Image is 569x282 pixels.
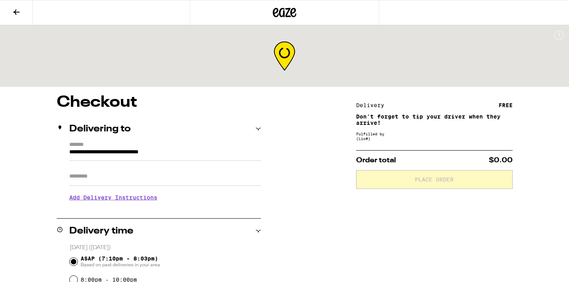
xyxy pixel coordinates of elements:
[356,170,513,189] button: Place Order
[69,124,131,134] h2: Delivering to
[356,102,390,108] div: Delivery
[81,262,160,268] span: Based on past deliveries in your area
[415,177,454,182] span: Place Order
[69,226,133,236] h2: Delivery time
[356,157,396,164] span: Order total
[69,189,261,207] h3: Add Delivery Instructions
[489,157,513,164] span: $0.00
[356,113,513,126] p: Don't forget to tip your driver when they arrive!
[57,95,261,110] h1: Checkout
[69,207,261,213] p: We'll contact you at [PHONE_NUMBER] when we arrive
[81,255,160,268] span: ASAP (7:10pm - 8:03pm)
[499,102,513,108] div: FREE
[356,131,513,141] div: Fulfilled by (Lic# )
[70,244,261,251] p: [DATE] ([DATE])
